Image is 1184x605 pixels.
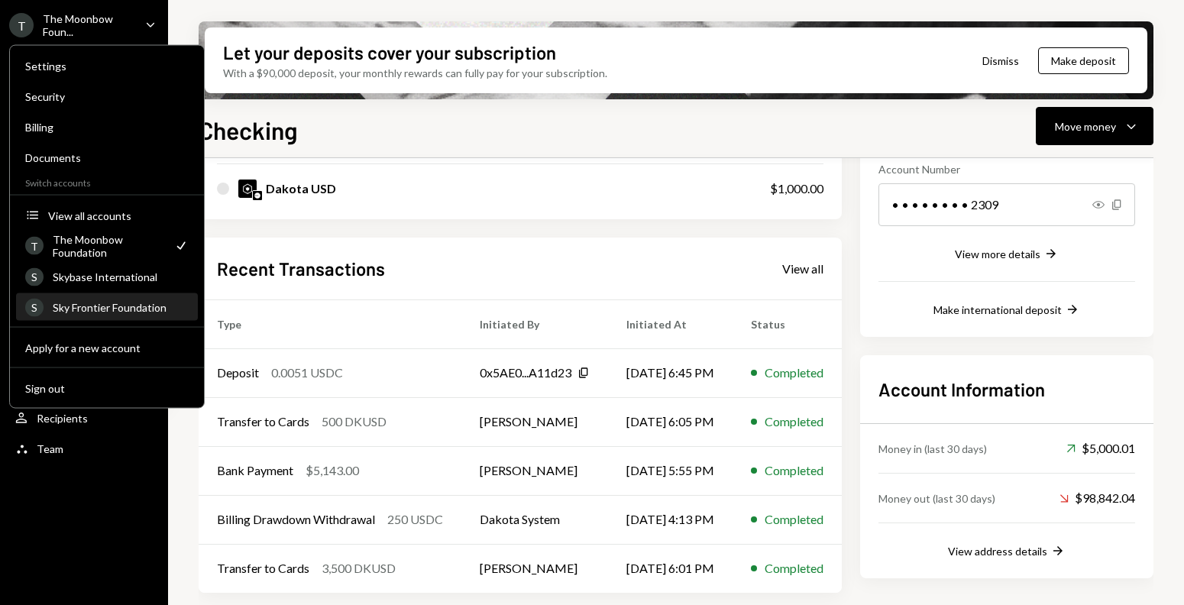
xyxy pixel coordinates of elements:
[217,559,309,577] div: Transfer to Cards
[765,461,823,480] div: Completed
[782,261,823,277] div: View all
[878,377,1135,402] h2: Account Information
[480,364,571,382] div: 0x5AE0...A11d23
[608,446,733,495] td: [DATE] 5:55 PM
[16,113,198,141] a: Billing
[25,237,44,255] div: T
[461,446,608,495] td: [PERSON_NAME]
[878,490,995,506] div: Money out (last 30 days)
[878,441,987,457] div: Money in (last 30 days)
[461,544,608,593] td: [PERSON_NAME]
[25,298,44,316] div: S
[16,202,198,230] button: View all accounts
[608,544,733,593] td: [DATE] 6:01 PM
[25,121,189,134] div: Billing
[1036,107,1153,145] button: Move money
[266,180,336,198] div: Dakota USD
[9,404,159,432] a: Recipients
[461,397,608,446] td: [PERSON_NAME]
[608,397,733,446] td: [DATE] 6:05 PM
[238,180,257,198] img: DKUSD
[217,461,293,480] div: Bank Payment
[387,510,443,529] div: 250 USDC
[199,299,461,348] th: Type
[765,364,823,382] div: Completed
[25,151,189,164] div: Documents
[271,364,343,382] div: 0.0051 USDC
[1059,489,1135,507] div: $98,842.04
[461,299,608,348] th: Initiated By
[16,335,198,362] button: Apply for a new account
[461,495,608,544] td: Dakota System
[37,442,63,455] div: Team
[253,191,262,200] img: base-mainnet
[9,13,34,37] div: T
[9,435,159,462] a: Team
[37,412,88,425] div: Recipients
[782,260,823,277] a: View all
[963,43,1038,79] button: Dismiss
[765,510,823,529] div: Completed
[878,161,1135,177] div: Account Number
[948,545,1047,558] div: View address details
[48,209,189,222] div: View all accounts
[765,559,823,577] div: Completed
[770,180,823,198] div: $1,000.00
[25,381,189,394] div: Sign out
[16,144,198,171] a: Documents
[223,40,556,65] div: Let your deposits cover your subscription
[25,267,44,286] div: S
[217,364,259,382] div: Deposit
[199,115,298,145] h1: Checking
[53,270,189,283] div: Skybase International
[10,174,204,189] div: Switch accounts
[955,247,1040,260] div: View more details
[306,461,359,480] div: $5,143.00
[53,233,164,259] div: The Moonbow Foundation
[1038,47,1129,74] button: Make deposit
[223,65,607,81] div: With a $90,000 deposit, your monthly rewards can fully pay for your subscription.
[16,82,198,110] a: Security
[933,303,1062,316] div: Make international deposit
[1055,118,1116,134] div: Move money
[217,256,385,281] h2: Recent Transactions
[322,559,396,577] div: 3,500 DKUSD
[733,299,842,348] th: Status
[217,510,375,529] div: Billing Drawdown Withdrawal
[1066,439,1135,458] div: $5,000.01
[217,412,309,431] div: Transfer to Cards
[955,246,1059,263] button: View more details
[16,52,198,79] a: Settings
[25,60,189,73] div: Settings
[16,293,198,321] a: SSky Frontier Foundation
[608,348,733,397] td: [DATE] 6:45 PM
[25,90,189,103] div: Security
[933,302,1080,319] button: Make international deposit
[608,495,733,544] td: [DATE] 4:13 PM
[25,341,189,354] div: Apply for a new account
[608,299,733,348] th: Initiated At
[765,412,823,431] div: Completed
[878,183,1135,226] div: • • • • • • • • 2309
[948,543,1066,560] button: View address details
[16,263,198,290] a: SSkybase International
[43,12,133,38] div: The Moonbow Foun...
[322,412,387,431] div: 500 DKUSD
[53,301,189,314] div: Sky Frontier Foundation
[16,375,198,403] button: Sign out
